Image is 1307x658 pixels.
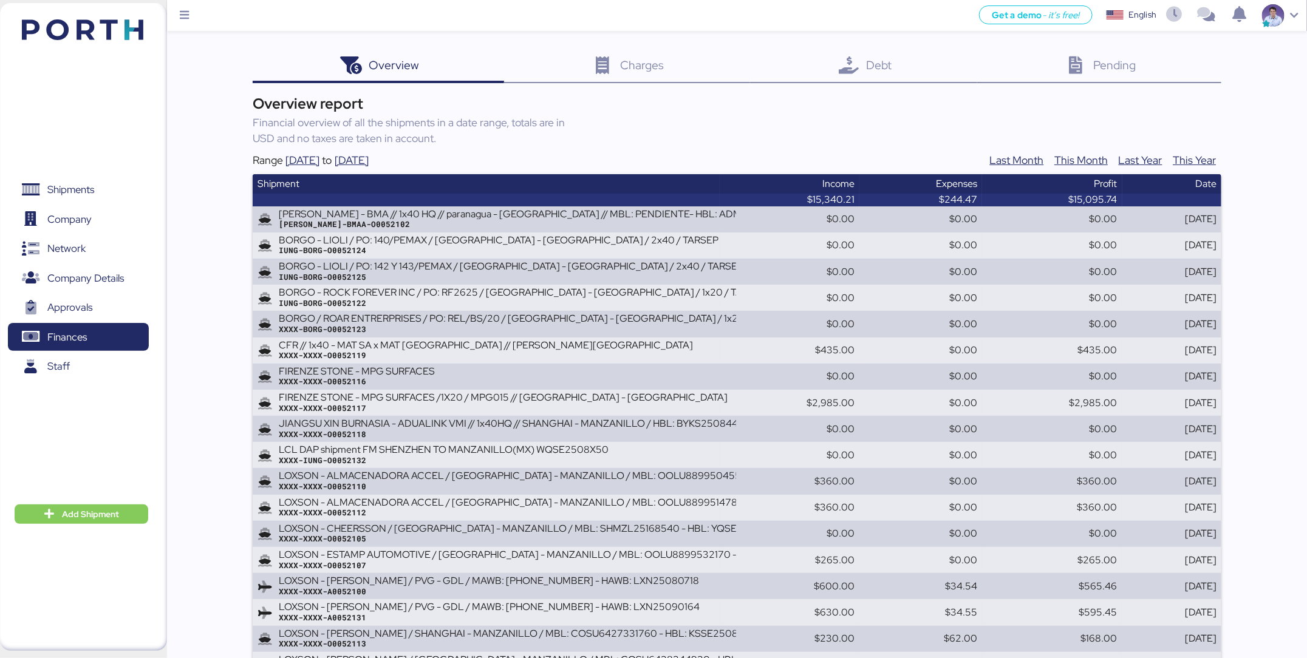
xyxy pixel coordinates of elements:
td: $0.00 [982,416,1122,442]
div: BORGO - LIOLI / PO: 140/PEMAX / [GEOGRAPHIC_DATA] - [GEOGRAPHIC_DATA] / 2x40 / TARSEP [279,235,718,246]
td: [DATE] [1122,521,1221,547]
td: $0.00 [859,364,982,390]
td: [DATE] [1122,416,1221,442]
div: CFR // 1x40 - MAT SA x MAT [GEOGRAPHIC_DATA] // [PERSON_NAME][GEOGRAPHIC_DATA] [279,340,715,351]
div: BORGO - LIOLI / PO: 142 Y 143/PEMAX / [GEOGRAPHIC_DATA] - [GEOGRAPHIC_DATA] / 2x40 / TARSEP [279,261,736,272]
td: [DATE] [1122,337,1221,364]
td: $435.00 [720,337,860,364]
div: LCL DAP shipment FM SHENZHEN TO MANZANILLO(MX) WQSE2508X50 [279,444,715,455]
div: JIANGSU XIN BURNASIA - ADUALINK VMI // 1x40HQ // SHANGHAI - MANZANILLO / HBL: BYKS25084468SE / MB... [279,418,736,429]
div: XXXX-XXXX-O0052116 [279,376,715,387]
td: [DATE] [1122,573,1221,599]
div: Range [253,152,283,168]
td: $0.00 [720,416,860,442]
span: Approvals [47,299,92,316]
td: $0.00 [859,259,982,285]
div: IUNG-BORG-O0052124 [279,245,718,256]
a: Staff [8,353,149,381]
button: Menu [174,5,195,26]
td: $0.00 [982,206,1122,232]
span: $244.47 [939,193,977,206]
span: Finances [47,328,87,346]
th: Profit [982,174,1122,194]
div: XXXX-XXXX-O0052105 [279,534,736,544]
span: Company Details [47,270,124,287]
td: $0.00 [982,232,1122,259]
td: $2,985.00 [982,390,1122,416]
a: Shipments [8,176,149,204]
td: $0.00 [720,206,860,232]
div: LOXSON - [PERSON_NAME] / PVG - GDL / MAWB: [PHONE_NUMBER] - HAWB: LXN25090164 [279,602,715,612]
span: Last Year [1119,151,1162,169]
a: Network [8,235,149,263]
span: Staff [47,358,70,375]
td: $0.00 [982,364,1122,390]
td: $168.00 [982,626,1122,652]
td: $0.00 [859,495,982,521]
div: XXXX-XXXX-O0052112 [279,507,736,518]
td: $0.00 [982,442,1122,468]
span: Last Month [990,151,1044,169]
span: This Year [1173,151,1216,169]
td: $34.54 [859,573,982,599]
span: Add Shipment [62,507,119,521]
button: Add Shipment [15,504,148,524]
div: Financial overview of all the shipments in a date range, totals are in USD and no taxes are taken... [253,115,573,147]
td: $0.00 [859,311,982,337]
div: [PERSON_NAME]-BMAA-O0052102 [279,219,736,230]
th: Date [1122,174,1221,194]
span: Shipments [47,181,94,198]
td: $0.00 [859,337,982,364]
td: $0.00 [720,285,860,311]
div: BORGO / ROAR ENTRERPRISES / PO: REL/BS/20 / [GEOGRAPHIC_DATA] - [GEOGRAPHIC_DATA] / 1x20 / TARSEP [279,313,736,324]
th: Shipment [253,174,720,194]
span: $15,095.74 [1069,193,1118,206]
div: XXXX-BORG-O0052123 [279,324,736,335]
td: [DATE] [1122,232,1221,259]
span: Debt [866,57,892,73]
a: Company [8,205,149,233]
button: Last Month [985,147,1049,174]
td: [DATE] [1122,390,1221,416]
td: $62.00 [859,626,982,652]
td: [DATE] [1122,599,1221,625]
div: XXXX-XXXX-A0052100 [279,586,715,597]
td: [DATE] [1122,285,1221,311]
td: $0.00 [982,311,1122,337]
button: Last Year [1113,147,1168,174]
td: $360.00 [720,495,860,521]
span: This Month [1054,151,1108,169]
div: to [322,152,332,168]
td: $34.55 [859,599,982,625]
td: $0.00 [720,521,860,547]
div: FIRENZE STONE - MPG SURFACES /1X20 / MPG015 // [GEOGRAPHIC_DATA] - [GEOGRAPHIC_DATA] [279,392,728,403]
div: XXXX-XXXX-O0052110 [279,481,736,492]
div: XXXX-XXXX-O0052107 [279,560,736,571]
td: [DATE] [1122,495,1221,521]
span: Pending [1093,57,1136,73]
td: $0.00 [982,259,1122,285]
td: [DATE] [1122,259,1221,285]
div: LOXSON - ALMACENADORA ACCEL / [GEOGRAPHIC_DATA] - MANZANILLO / MBL: OOLU8899514780 - HBL: SZML250... [279,497,736,508]
td: $360.00 [982,495,1122,521]
div: [DATE] [335,152,369,168]
a: Company Details [8,264,149,292]
td: $0.00 [859,285,982,311]
div: FIRENZE STONE - MPG SURFACES [279,366,715,377]
td: $600.00 [720,573,860,599]
td: $2,985.00 [720,390,860,416]
td: $0.00 [859,232,982,259]
div: XXXX-XXXX-A0052131 [279,612,715,623]
div: IUNG-BORG-O0052125 [279,272,736,283]
span: Company [47,211,92,228]
div: LOXSON - ALMACENADORA ACCEL / [GEOGRAPHIC_DATA] - MANZANILLO / MBL: OOLU8899504550 - HBL: SZML250... [279,470,736,481]
td: $0.00 [859,468,982,494]
td: $0.00 [859,206,982,232]
div: XXXX-IUNG-O0052132 [279,455,715,466]
div: XXXX-XXXX-O0052118 [279,429,736,440]
td: $0.00 [859,416,982,442]
div: Overview report [253,93,1221,115]
span: Network [47,240,86,257]
div: LOXSON - [PERSON_NAME] / SHANGHAI - MANZANILLO / MBL: COSU6427331760 - HBL: KSSE250805731 / 1X20GP [279,628,736,639]
td: $595.45 [982,599,1122,625]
